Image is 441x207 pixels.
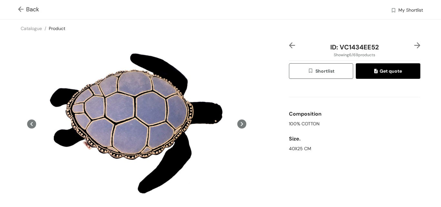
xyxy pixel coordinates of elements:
img: right [414,42,420,48]
img: wishlist [391,7,396,14]
img: Go back [18,6,26,13]
div: 40X25 CM [289,145,420,152]
div: 100% COTTON [289,120,420,127]
img: left [289,42,295,48]
div: Size. [289,132,420,145]
div: Composition [289,108,420,120]
img: wishlist [308,68,315,75]
span: Shortlist [308,67,334,75]
button: wishlistShortlist [289,63,354,79]
span: / [45,26,46,31]
a: Catalogue [21,26,42,31]
span: Back [18,5,39,14]
img: quote [374,69,380,75]
span: Get quote [374,67,402,75]
a: Product [49,26,65,31]
span: My Shortlist [398,7,423,15]
span: Showing 6 / 69 products [334,52,375,58]
span: ID: VC1434EE52 [330,43,379,51]
button: quoteGet quote [356,63,420,79]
